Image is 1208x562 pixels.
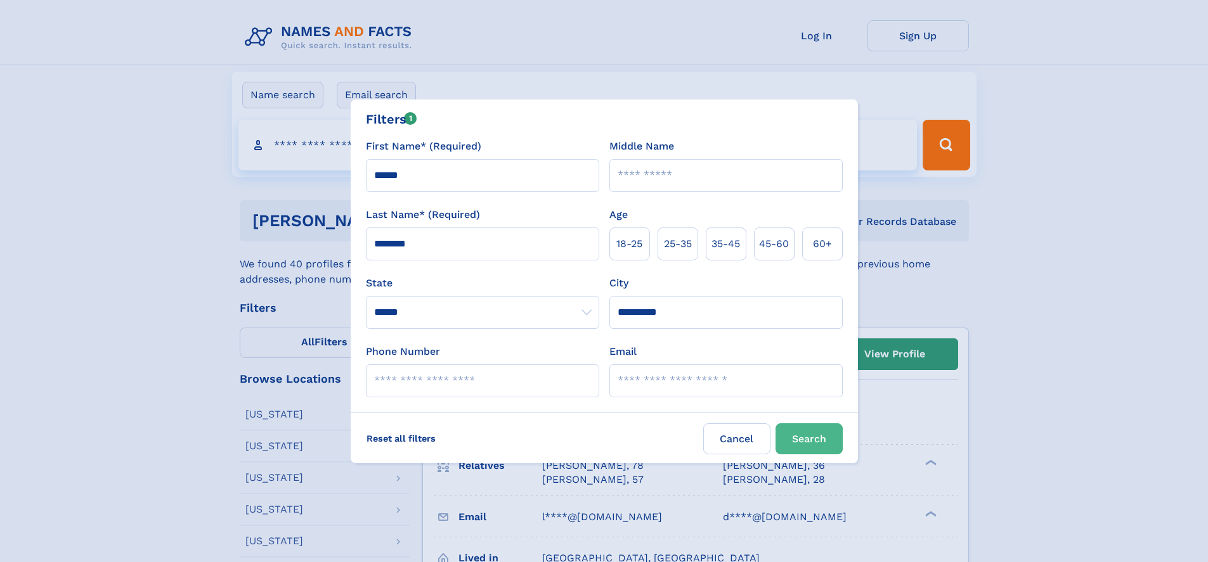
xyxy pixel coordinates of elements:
span: 25‑35 [664,236,692,252]
label: Cancel [703,423,770,454]
span: 45‑60 [759,236,789,252]
span: 35‑45 [711,236,740,252]
label: Age [609,207,628,222]
label: Last Name* (Required) [366,207,480,222]
label: City [609,276,628,291]
div: Filters [366,110,417,129]
button: Search [776,423,843,454]
label: State [366,276,599,291]
label: First Name* (Required) [366,139,481,154]
span: 60+ [813,236,832,252]
label: Reset all filters [358,423,444,454]
label: Email [609,344,637,359]
label: Middle Name [609,139,674,154]
label: Phone Number [366,344,440,359]
span: 18‑25 [616,236,642,252]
